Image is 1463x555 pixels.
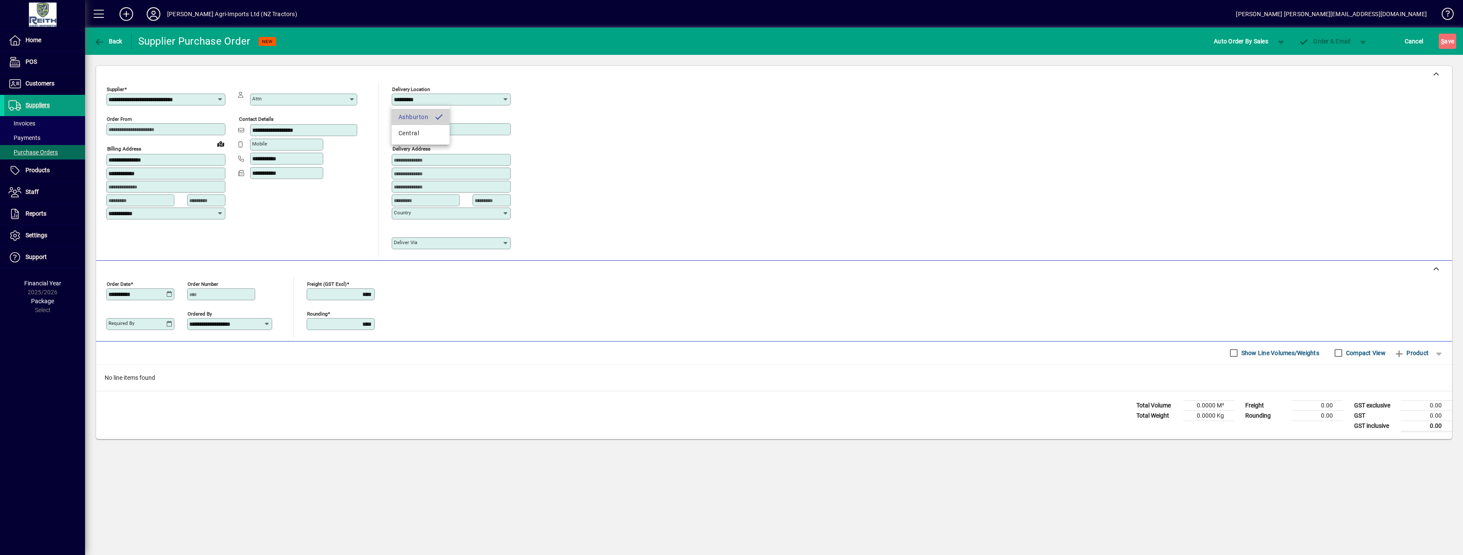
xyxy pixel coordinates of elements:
[1350,410,1401,421] td: GST
[26,37,41,43] span: Home
[1344,349,1386,357] label: Compact View
[1236,7,1427,21] div: [PERSON_NAME] [PERSON_NAME][EMAIL_ADDRESS][DOMAIN_NAME]
[1299,38,1351,45] span: Order & Email
[140,6,167,22] button: Profile
[9,149,58,156] span: Purchase Orders
[108,320,134,326] mat-label: Required by
[1350,421,1401,431] td: GST inclusive
[1183,410,1234,421] td: 0.0000 Kg
[1292,400,1343,410] td: 0.00
[252,96,262,102] mat-label: Attn
[1240,349,1319,357] label: Show Line Volumes/Weights
[4,203,85,225] a: Reports
[1210,34,1272,49] button: Auto Order By Sales
[188,310,212,316] mat-label: Ordered by
[1439,34,1456,49] button: Save
[9,134,40,141] span: Payments
[96,365,1452,391] div: No line items found
[1435,2,1452,29] a: Knowledge Base
[1394,346,1429,360] span: Product
[214,137,228,151] a: View on map
[1241,410,1292,421] td: Rounding
[26,188,39,195] span: Staff
[4,160,85,181] a: Products
[4,225,85,246] a: Settings
[4,145,85,159] a: Purchase Orders
[1401,421,1452,431] td: 0.00
[392,116,414,122] mat-label: Deliver To
[26,210,46,217] span: Reports
[31,298,54,305] span: Package
[9,120,35,127] span: Invoices
[138,34,250,48] div: Supplier Purchase Order
[4,51,85,73] a: POS
[4,30,85,51] a: Home
[307,281,347,287] mat-label: Freight (GST excl)
[1183,400,1234,410] td: 0.0000 M³
[188,281,218,287] mat-label: Order number
[1403,34,1426,49] button: Cancel
[107,281,131,287] mat-label: Order date
[1132,410,1183,421] td: Total Weight
[1405,34,1423,48] span: Cancel
[107,86,124,92] mat-label: Supplier
[4,73,85,94] a: Customers
[26,232,47,239] span: Settings
[113,6,140,22] button: Add
[24,280,61,287] span: Financial Year
[392,86,430,92] mat-label: Delivery Location
[252,141,267,147] mat-label: Mobile
[1441,38,1444,45] span: S
[4,182,85,203] a: Staff
[1214,34,1268,48] span: Auto Order By Sales
[1295,34,1355,49] button: Order & Email
[26,58,37,65] span: POS
[1401,410,1452,421] td: 0.00
[4,131,85,145] a: Payments
[85,34,132,49] app-page-header-button: Back
[1401,400,1452,410] td: 0.00
[307,310,327,316] mat-label: Rounding
[4,116,85,131] a: Invoices
[1390,345,1433,361] button: Product
[1350,400,1401,410] td: GST exclusive
[26,167,50,174] span: Products
[394,239,417,245] mat-label: Deliver via
[1241,400,1292,410] td: Freight
[262,39,273,44] span: NEW
[1132,400,1183,410] td: Total Volume
[26,253,47,260] span: Support
[1292,410,1343,421] td: 0.00
[94,38,122,45] span: Back
[4,247,85,268] a: Support
[1441,34,1454,48] span: ave
[26,80,54,87] span: Customers
[394,210,411,216] mat-label: Country
[107,116,132,122] mat-label: Order from
[167,7,297,21] div: [PERSON_NAME] Agri-Imports Ltd (NZ Tractors)
[26,102,50,108] span: Suppliers
[92,34,125,49] button: Back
